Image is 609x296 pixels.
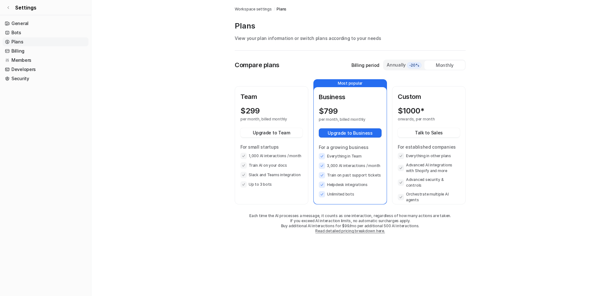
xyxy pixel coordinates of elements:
[240,181,303,188] li: Up to 3 bots
[3,47,88,55] a: Billing
[398,106,424,115] p: $ 1000*
[3,37,88,46] a: Plans
[407,62,422,68] span: -20%
[319,144,382,151] p: For a growing business
[240,92,303,101] p: Team
[398,191,460,203] li: Orchestrate multiple AI agents
[235,35,466,42] p: View your plan information or switch plans according to your needs
[398,128,460,137] button: Talk to Sales
[315,228,385,233] a: Read detailed pricing breakdown here.
[319,128,382,138] button: Upgrade to Business
[398,92,460,101] p: Custom
[319,153,382,159] li: Everything in Team
[398,144,460,150] p: For established companies
[319,117,370,122] p: per month, billed monthly
[319,172,382,178] li: Train on past support tickets
[235,6,272,12] a: Workspace settings
[235,21,466,31] p: Plans
[240,172,303,178] li: Slack and Teams integration
[398,117,449,122] p: onwards, per month
[235,60,279,70] p: Compare plans
[3,19,88,28] a: General
[240,106,260,115] p: $ 299
[235,213,466,218] p: Each time the AI processes a message, it counts as one interaction, regardless of how many action...
[386,61,422,68] div: Annually
[3,28,88,37] a: Bots
[3,74,88,83] a: Security
[314,80,387,87] p: Most popular
[319,107,338,116] p: $ 799
[240,128,303,137] button: Upgrade to Team
[235,223,466,228] p: Buy additional AI interactions for $99/mo per additional 500 AI interactions.
[424,61,465,70] div: Monthly
[319,191,382,197] li: Unlimited bots
[3,56,88,65] a: Members
[3,65,88,74] a: Developers
[274,6,275,12] span: /
[319,92,382,102] p: Business
[319,182,382,188] li: Helpdesk integrations
[15,4,36,11] span: Settings
[277,6,286,12] a: Plans
[235,218,466,223] p: If you exceed AI interaction limits, no automatic surcharges apply.
[398,177,460,188] li: Advanced security & controls
[240,144,303,150] p: For small startups
[240,153,303,159] li: 1,000 AI interactions / month
[319,163,382,169] li: 3,000 AI interactions / month
[351,62,379,68] p: Billing period
[398,153,460,159] li: Everything in other plans
[398,162,460,174] li: Advanced AI integrations with Shopify and more
[240,117,291,122] p: per month, billed monthly
[240,162,303,169] li: Train AI on your docs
